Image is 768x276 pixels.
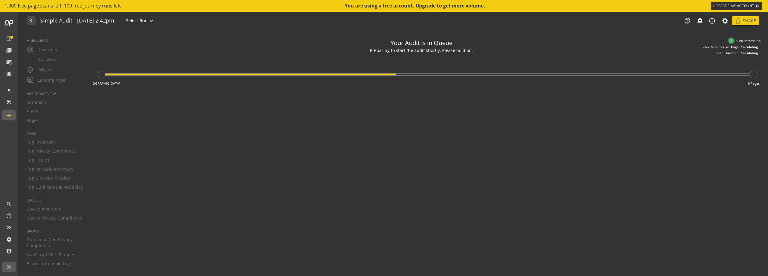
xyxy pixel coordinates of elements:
[6,201,12,207] mat-icon: search
[83,81,120,86] div: In [GEOGRAPHIC_DATA]
[6,36,12,42] mat-icon: list_alt
[6,236,12,242] mat-icon: settings
[391,39,452,47] div: Your Audit is in Queue
[684,17,691,24] mat-icon: help_outline
[735,18,741,24] mat-icon: ios_share
[702,45,739,50] div: Scan Duration per Page:
[345,2,486,9] div: You are using a free account. Upgrade to get more volume.
[6,248,12,254] mat-icon: account_circle
[40,18,114,24] h1: Simple Audit - 12 September 2025 | 2:42pm
[697,17,703,23] mat-icon: add_alert
[370,47,473,54] div: Preparing to start the audit shortly. Please hold on.
[125,17,156,25] button: Select Run
[743,15,756,26] span: Share
[6,99,12,105] mat-icon: construction
[6,71,12,77] mat-icon: notifications_active
[732,16,759,25] button: Share
[711,2,762,10] a: UPGRADE MY ACCOUNT
[148,17,155,24] mat-icon: expand_more
[6,112,12,118] mat-icon: add
[6,225,12,231] mat-icon: multiline_chart
[6,47,12,53] mat-icon: library_books
[6,87,12,93] mat-icon: architecture
[754,3,760,9] mat-icon: keyboard_double_arrow_right
[6,213,12,219] mat-icon: help_outline
[709,17,715,24] mat-icon: info_outline
[741,51,760,56] div: Calculating...
[4,2,121,9] span: 1,000 free page scans left, 100 free journey runs left
[716,51,739,56] div: Scan Duration:
[729,38,760,43] div: Auto-refreshing
[741,45,760,50] div: Calculating...
[28,17,34,24] mat-icon: navigate_before
[6,59,12,65] mat-icon: mark_email_read
[126,18,148,24] span: Select Run
[748,81,760,86] div: 0 Pages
